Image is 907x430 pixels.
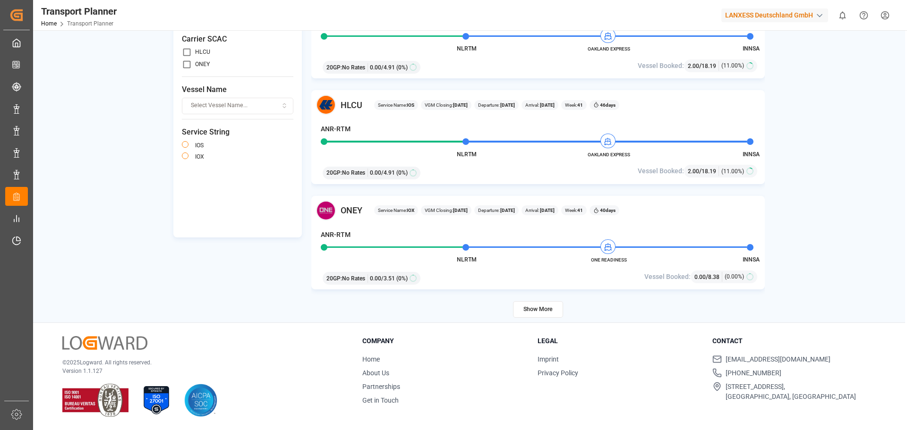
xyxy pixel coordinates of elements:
span: NLRTM [457,151,477,158]
span: [STREET_ADDRESS], [GEOGRAPHIC_DATA], [GEOGRAPHIC_DATA] [726,382,856,402]
b: [DATE] [539,208,555,213]
span: 20GP : [326,274,342,283]
span: Vessel Name [182,84,293,95]
span: Carrier SCAC [182,34,293,45]
span: Arrival: [525,101,555,109]
b: 46 days [600,102,616,108]
span: Service Name: [378,101,414,109]
label: ONEY [195,61,210,67]
span: Service String [182,126,293,138]
span: No Rates [342,274,365,283]
span: 0.00 / 4.91 [370,63,395,72]
span: (0.00%) [725,272,744,281]
span: 2.00 [688,168,699,175]
span: Week: [565,101,583,109]
b: [DATE] [499,102,515,108]
button: Show More [513,301,563,318]
img: Carrier [316,201,336,220]
b: IOX [407,208,414,213]
button: LANXESS Deutschland GmbH [721,6,832,24]
span: 18.19 [702,168,716,175]
div: Transport Planner [41,4,117,18]
h4: ANR-RTM [321,124,351,134]
h4: ANR-RTM [321,230,351,240]
span: 20GP : [326,63,342,72]
h3: Legal [538,336,701,346]
img: Logward Logo [62,336,147,350]
h3: Contact [712,336,876,346]
b: [DATE] [539,102,555,108]
b: IOS [407,102,414,108]
div: / [688,61,719,71]
span: INNSA [743,256,760,263]
label: IOX [195,154,204,160]
button: Help Center [853,5,874,26]
span: ONEY [341,204,362,217]
span: Vessel Booked: [638,166,684,176]
a: Home [362,355,380,363]
span: VGM Closing: [425,101,468,109]
span: NLRTM [457,256,477,263]
a: Home [41,20,57,27]
span: (0%) [396,169,408,177]
span: 20GP : [326,169,342,177]
span: 0.00 [694,274,706,280]
label: IOS [195,143,204,148]
span: INNSA [743,45,760,52]
span: 2.00 [688,63,699,69]
span: Departure: [478,207,515,214]
span: ONE READINESS [583,256,635,263]
span: NLRTM [457,45,477,52]
b: [DATE] [499,208,515,213]
button: show 0 new notifications [832,5,853,26]
a: About Us [362,369,389,377]
p: Version 1.1.127 [62,367,339,375]
span: (0%) [396,63,408,72]
span: Vessel Booked: [638,61,684,71]
span: No Rates [342,63,365,72]
span: Week: [565,207,583,214]
b: 41 [577,102,583,108]
img: ISO 9001 & ISO 14001 Certification [62,384,128,417]
span: (0%) [396,274,408,283]
span: No Rates [342,169,365,177]
a: Imprint [538,355,559,363]
a: Get in Touch [362,396,399,404]
span: Select Vessel Name... [191,101,248,110]
span: Service Name: [378,207,414,214]
b: 41 [577,208,583,213]
img: ISO 27001 Certification [140,384,173,417]
span: HLCU [341,99,362,111]
a: Partnerships [362,383,400,390]
span: 8.38 [708,274,719,280]
span: 0.00 / 3.51 [370,274,395,283]
span: 18.19 [702,63,716,69]
b: [DATE] [453,208,468,213]
span: VGM Closing: [425,207,468,214]
a: Privacy Policy [538,369,578,377]
div: LANXESS Deutschland GmbH [721,8,828,22]
span: [EMAIL_ADDRESS][DOMAIN_NAME] [726,354,830,364]
label: HLCU [195,49,210,55]
b: [DATE] [453,102,468,108]
span: (11.00%) [721,61,744,70]
div: / [688,166,719,176]
span: [PHONE_NUMBER] [726,368,781,378]
img: AICPA SOC [184,384,217,417]
span: 0.00 / 4.91 [370,169,395,177]
div: / [694,272,722,282]
span: Departure: [478,101,515,109]
span: OAKLAND EXPRESS [583,45,635,52]
span: Vessel Booked: [644,272,691,282]
span: INNSA [743,151,760,158]
p: © 2025 Logward. All rights reserved. [62,358,339,367]
img: Carrier [316,95,336,115]
b: 40 days [600,208,616,213]
span: (11.00%) [721,167,744,176]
